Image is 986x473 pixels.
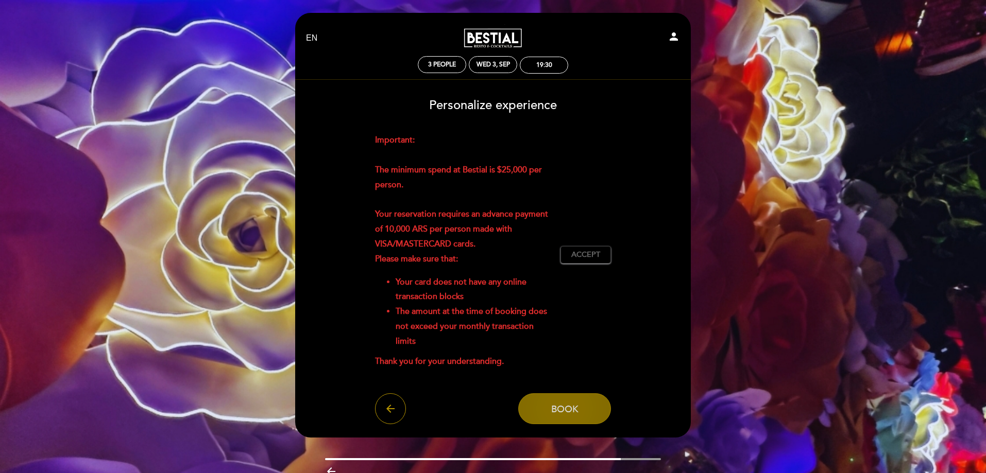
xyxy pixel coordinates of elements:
[668,30,680,43] i: person
[428,61,456,68] span: 3 people
[429,24,557,52] a: Bestial Fly Bar
[477,61,510,68] div: Wed 3, Sep
[429,98,557,113] span: Personalize experience
[518,393,611,424] button: Book
[668,30,680,46] button: person
[375,393,406,424] button: arrow_back
[571,250,600,260] span: Accept
[375,135,415,145] strong: Important:
[551,404,579,415] span: Book
[536,61,552,69] div: 19:30
[396,275,553,305] li: Your card does not have any online transaction blocks
[396,304,553,348] li: The amount at the time of booking does not exceed your monthly transaction limits
[375,133,553,266] p: The minimum spend at Bestial is $25,000 per person. Your reservation requires an advance payment ...
[560,246,611,264] button: Accept
[384,402,397,415] i: arrow_back
[375,354,553,369] p: Thank you for your understanding.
